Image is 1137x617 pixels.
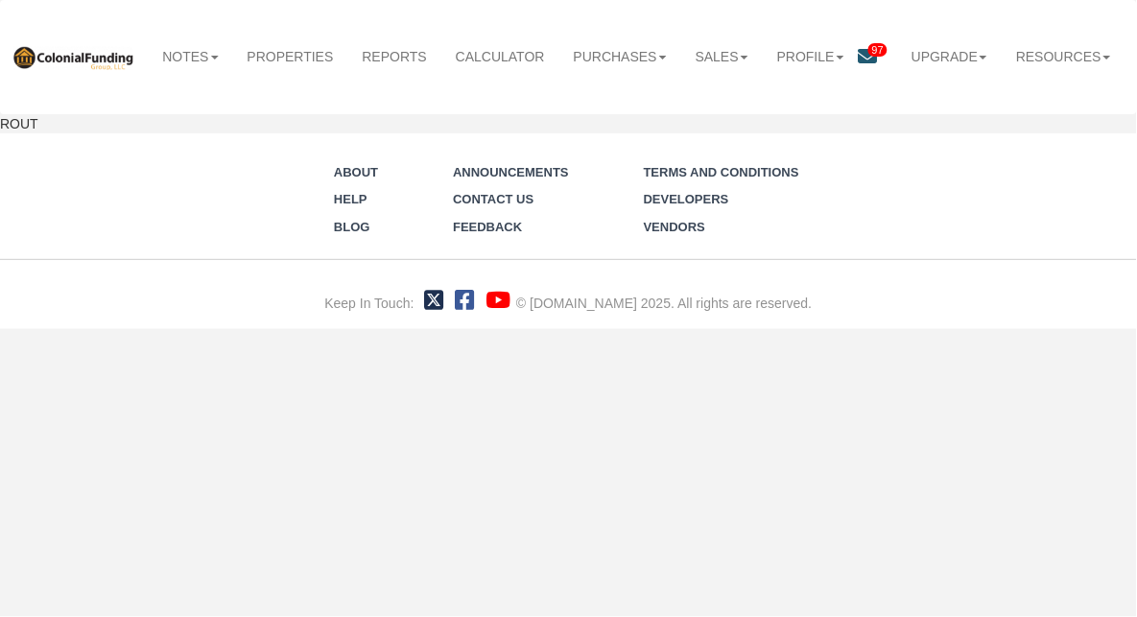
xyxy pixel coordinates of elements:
a: Terms and Conditions [644,165,799,179]
a: Feedback [453,220,522,234]
a: Vendors [644,220,705,234]
a: About [334,165,378,179]
img: 569736 [12,44,134,69]
a: Help [334,192,367,206]
div: Keep In Touch: [324,294,414,313]
a: Notes [148,36,232,78]
a: Sales [681,36,763,78]
div: © [DOMAIN_NAME] 2025. All rights are reserved. [516,294,812,313]
a: Developers [644,192,729,206]
a: Contact Us [453,192,533,206]
a: 97 [859,36,897,81]
a: Properties [233,36,348,78]
a: Upgrade [897,36,1002,78]
a: Reports [348,36,441,78]
a: Blog [334,220,370,234]
a: Purchases [559,36,681,78]
a: Resources [1002,36,1125,78]
a: Profile [763,36,859,78]
span: 97 [868,43,888,57]
a: Calculator [441,36,559,78]
a: Announcements [453,165,569,179]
